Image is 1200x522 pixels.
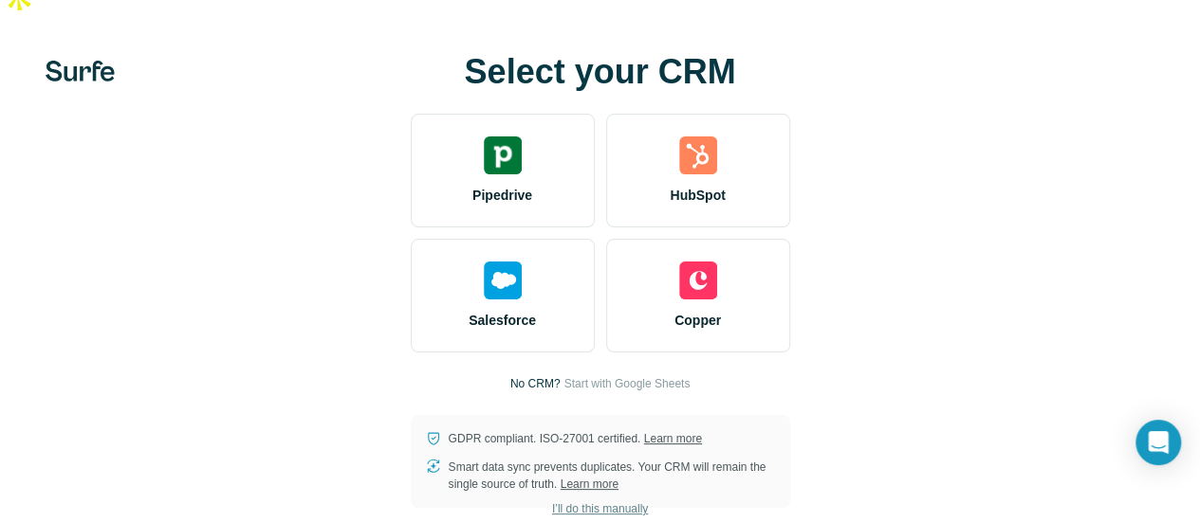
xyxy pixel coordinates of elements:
img: copper's logo [679,261,717,299]
img: salesforce's logo [484,261,522,299]
span: Salesforce [469,311,536,330]
p: Smart data sync prevents duplicates. Your CRM will remain the single source of truth. [449,459,775,493]
span: Pipedrive [472,186,532,205]
span: HubSpot [670,186,725,205]
div: Open Intercom Messenger [1135,420,1181,465]
p: GDPR compliant. ISO-27001 certified. [449,430,702,447]
h1: Select your CRM [411,53,790,91]
img: hubspot's logo [679,136,717,174]
span: I’ll do this manually [552,500,648,517]
p: No CRM? [510,375,561,392]
button: Start with Google Sheets [563,375,690,392]
img: pipedrive's logo [484,136,522,174]
img: Surfe's logo [46,61,115,81]
a: Learn more [644,432,702,445]
a: Learn more [561,477,618,491]
span: Copper [674,311,721,330]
